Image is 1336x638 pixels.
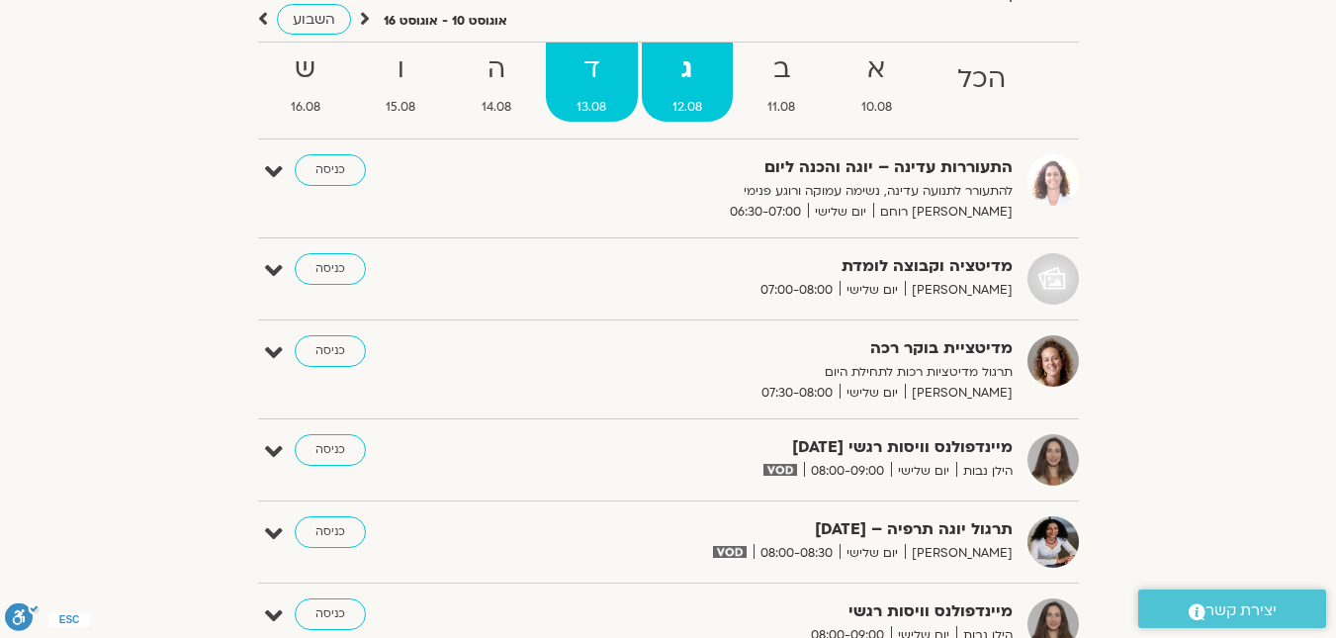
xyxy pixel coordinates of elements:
[831,43,924,122] a: א10.08
[927,43,1037,122] a: הכל
[451,43,543,122] a: ה14.08
[840,280,905,301] span: יום שלישי
[295,253,366,285] a: כניסה
[723,202,808,223] span: 06:30-07:00
[546,43,638,122] a: ד13.08
[355,43,447,122] a: ו15.08
[355,97,447,118] span: 15.08
[755,383,840,404] span: 07:30-08:00
[737,43,827,122] a: ב11.08
[260,47,352,92] strong: ש
[642,47,734,92] strong: ג
[528,335,1013,362] strong: מדיטציית בוקר רכה
[528,154,1013,181] strong: התעוררות עדינה – יוגה והכנה ליום
[451,47,543,92] strong: ה
[295,434,366,466] a: כניסה
[831,97,924,118] span: 10.08
[295,598,366,630] a: כניסה
[905,280,1013,301] span: [PERSON_NAME]
[840,383,905,404] span: יום שלישי
[905,383,1013,404] span: [PERSON_NAME]
[737,97,827,118] span: 11.08
[642,97,734,118] span: 12.08
[927,57,1037,102] strong: הכל
[355,47,447,92] strong: ו
[905,543,1013,564] span: [PERSON_NAME]
[642,43,734,122] a: ג12.08
[1205,597,1277,624] span: יצירת קשר
[891,461,956,482] span: יום שלישי
[546,97,638,118] span: 13.08
[528,362,1013,383] p: תרגול מדיטציות רכות לתחילת היום
[384,11,507,32] p: אוגוסט 10 - אוגוסט 16
[808,202,873,223] span: יום שלישי
[528,253,1013,280] strong: מדיטציה וקבוצה לומדת
[528,516,1013,543] strong: תרגול יוגה תרפיה – [DATE]
[260,97,352,118] span: 16.08
[295,335,366,367] a: כניסה
[293,10,335,29] span: השבוע
[528,598,1013,625] strong: מיינדפולנס וויסות רגשי
[956,461,1013,482] span: הילן נבות
[763,464,796,476] img: vodicon
[528,181,1013,202] p: להתעורר לתנועה עדינה, נשימה עמוקה ורוגע פנימי
[295,154,366,186] a: כניסה
[528,434,1013,461] strong: מיינדפולנס וויסות רגשי [DATE]
[831,47,924,92] strong: א
[451,97,543,118] span: 14.08
[804,461,891,482] span: 08:00-09:00
[737,47,827,92] strong: ב
[546,47,638,92] strong: ד
[260,43,352,122] a: ש16.08
[295,516,366,548] a: כניסה
[1138,590,1326,628] a: יצירת קשר
[277,4,351,35] a: השבוע
[840,543,905,564] span: יום שלישי
[713,546,746,558] img: vodicon
[754,280,840,301] span: 07:00-08:00
[873,202,1013,223] span: [PERSON_NAME] רוחם
[754,543,840,564] span: 08:00-08:30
